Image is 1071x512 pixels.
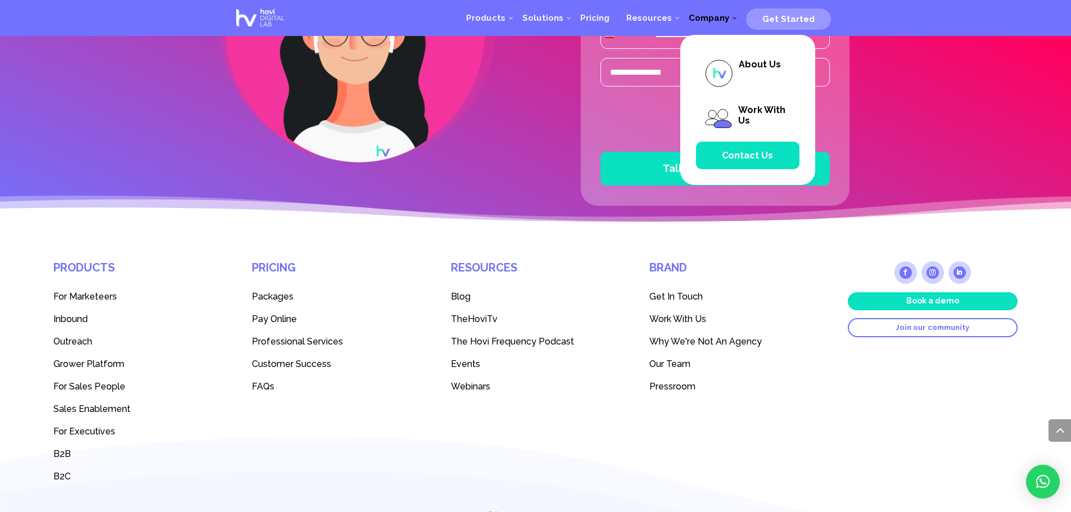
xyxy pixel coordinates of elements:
[252,330,422,353] a: Professional Services
[53,314,88,324] span: Inbound
[649,314,706,324] span: Work With Us
[738,105,785,126] span: Work With Us
[53,398,223,420] a: Sales Enablement
[746,10,831,26] a: Get Started
[948,261,971,284] a: Follow on LinkedIn
[451,353,621,375] a: Events
[649,375,819,398] a: Pressroom
[649,336,762,347] span: Why We're Not An Agency
[53,308,223,330] a: Inbound
[252,314,297,324] span: Pay Online
[53,286,223,308] a: For Marketeers
[53,381,125,392] span: For Sales People
[458,1,514,35] a: Products
[451,261,621,286] h4: Resources
[252,291,293,302] span: Packages
[451,308,621,330] a: TheHoviTv
[618,1,680,35] a: Resources
[649,353,819,375] a: Our Team
[451,359,480,369] span: Events
[649,381,695,392] span: Pressroom
[649,261,819,286] h4: Brand
[451,330,621,353] a: The Hovi Frequency Podcast
[696,51,799,96] a: About Us
[252,286,422,308] a: Packages
[848,318,1018,337] a: Join our community
[921,261,944,284] a: Follow on Instagram
[649,330,819,353] a: Why We're Not An Agency
[894,261,917,284] a: Follow on Facebook
[53,291,117,302] span: For Marketeers
[600,152,830,185] button: Talk to a Hovi Expert
[580,13,609,23] span: Pricing
[451,314,498,324] span: TheHoviTv
[696,96,799,142] a: Work With Us
[252,308,422,330] a: Pay Online
[722,150,773,161] span: Contact Us
[451,375,621,398] a: Webinars
[572,1,618,35] a: Pricing
[762,14,815,24] span: Get Started
[451,291,471,302] span: Blog
[252,375,422,398] a: FAQs
[466,13,505,23] span: Products
[53,443,223,465] a: B2B
[53,471,71,482] span: B2C
[252,261,422,286] h4: Pricing
[53,359,124,369] span: Grower Platform
[522,13,563,23] span: Solutions
[53,330,223,353] a: Outreach
[451,286,621,308] a: Blog
[53,404,130,414] span: Sales Enablement
[848,292,1018,310] a: Book a demo
[53,336,92,347] span: Outreach
[649,291,703,302] span: Get In Touch
[649,308,819,330] a: Work With Us
[739,59,781,70] span: About Us
[514,1,572,35] a: Solutions
[689,13,729,23] span: Company
[53,420,223,443] a: For Executives
[252,336,343,347] span: Professional Services
[626,13,672,23] span: Resources
[252,359,331,369] span: Customer Success
[53,426,115,437] span: For Executives
[451,336,574,347] span: The Hovi Frequency Podcast
[53,375,223,398] a: For Sales People
[53,448,71,459] span: B2B
[663,162,767,174] span: Talk to a Hovi Expert
[649,286,819,308] a: Get In Touch
[600,96,771,139] iframe: reCAPTCHA
[649,359,690,369] span: Our Team
[451,381,490,392] span: Webinars
[696,142,799,169] a: Contact Us
[53,261,223,286] h4: Products
[680,1,738,35] a: Company
[252,353,422,375] a: Customer Success
[252,381,274,392] span: FAQs
[53,465,223,488] a: B2C
[53,353,223,375] a: Grower Platform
